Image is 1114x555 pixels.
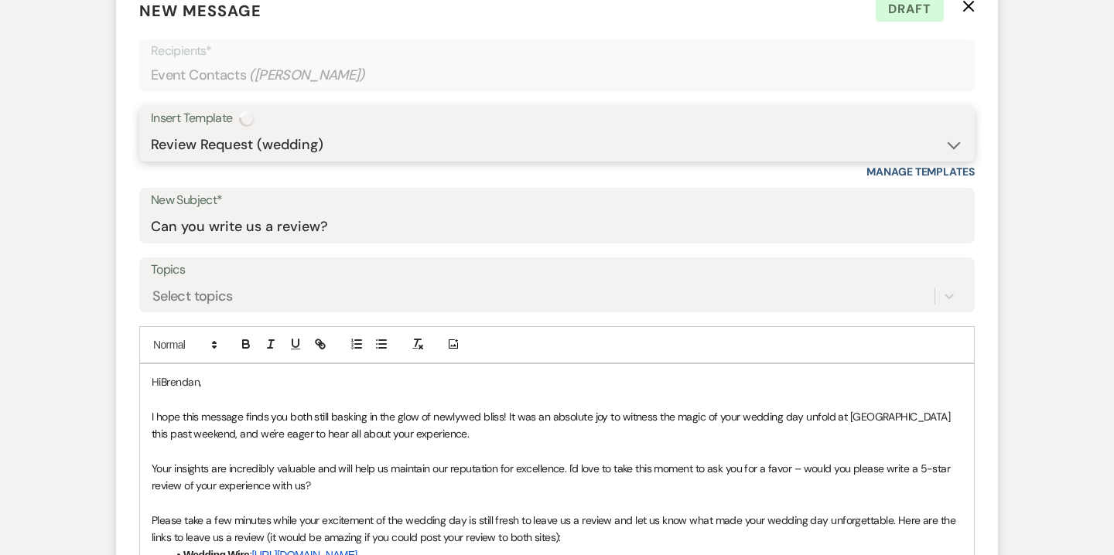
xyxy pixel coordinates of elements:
[151,60,963,90] div: Event Contacts
[151,189,963,212] label: New Subject*
[151,259,963,281] label: Topics
[249,65,365,86] span: ( [PERSON_NAME] )
[151,107,963,130] div: Insert Template
[866,165,975,179] a: Manage Templates
[139,1,261,21] span: New Message
[152,461,953,492] span: Your insights are incredibly valuable and will help us maintain our reputation for excellence. I'...
[152,285,233,306] div: Select topics
[151,41,963,61] p: Recipients*
[152,373,962,390] p: HiBrendan,
[152,513,959,544] span: Please take a few minutes while your excitement of the wedding day is still fresh to leave us a r...
[239,111,255,127] img: loading spinner
[152,410,953,441] span: I hope this message finds you both still basking in the glow of newlywed bliss! It was an absolut...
